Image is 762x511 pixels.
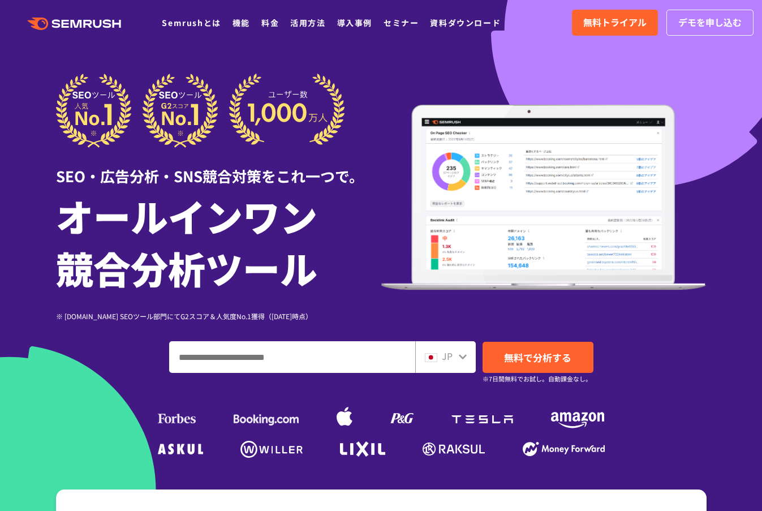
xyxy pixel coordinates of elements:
[290,17,325,28] a: 活用方法
[56,148,381,187] div: SEO・広告分析・SNS競合対策をこれ一つで。
[430,17,501,28] a: 資料ダウンロード
[162,17,221,28] a: Semrushとは
[483,373,592,384] small: ※7日間無料でお試し。自動課金なし。
[483,342,593,373] a: 無料で分析する
[337,17,372,28] a: 導入事例
[233,17,250,28] a: 機能
[56,311,381,321] div: ※ [DOMAIN_NAME] SEOツール部門にてG2スコア＆人気度No.1獲得（[DATE]時点）
[442,349,453,363] span: JP
[261,17,279,28] a: 料金
[666,10,754,36] a: デモを申し込む
[384,17,419,28] a: セミナー
[678,15,742,30] span: デモを申し込む
[583,15,647,30] span: 無料トライアル
[170,342,415,372] input: ドメイン、キーワードまたはURLを入力してください
[572,10,658,36] a: 無料トライアル
[504,350,571,364] span: 無料で分析する
[56,190,381,294] h1: オールインワン 競合分析ツール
